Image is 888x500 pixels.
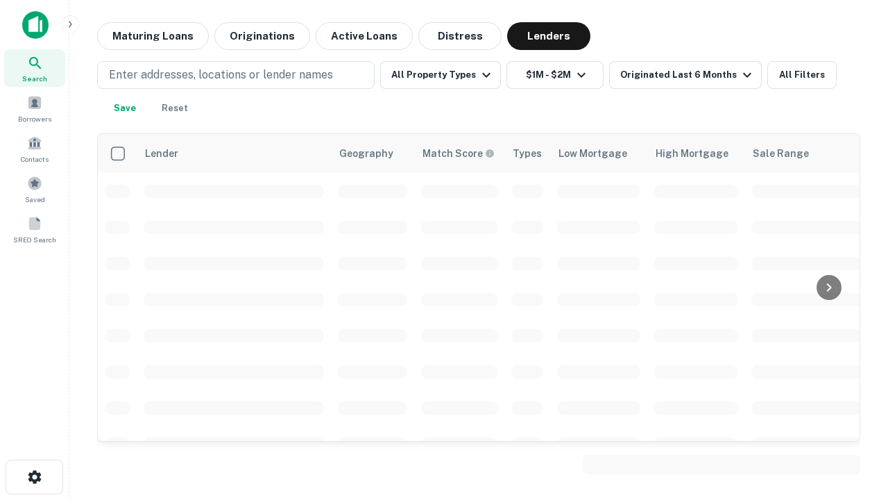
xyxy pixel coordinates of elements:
button: Distress [418,22,502,50]
button: Originations [214,22,310,50]
button: Originated Last 6 Months [609,61,762,89]
th: Lender [137,134,331,173]
span: Search [22,73,47,84]
div: Lender [145,145,178,162]
button: All Filters [767,61,837,89]
th: High Mortgage [647,134,744,173]
div: Sale Range [753,145,809,162]
span: SREO Search [13,234,56,245]
th: Geography [331,134,414,173]
div: High Mortgage [656,145,728,162]
div: Types [513,145,542,162]
button: Active Loans [316,22,413,50]
iframe: Chat Widget [819,344,888,411]
span: Contacts [21,153,49,165]
a: Saved [4,170,65,208]
a: Contacts [4,130,65,167]
th: Capitalize uses an advanced AI algorithm to match your search with the best lender. The match sco... [414,134,504,173]
button: Reset [153,94,197,122]
div: Geography [339,145,393,162]
button: Save your search to get updates of matches that match your search criteria. [103,94,147,122]
button: Lenders [507,22,590,50]
p: Enter addresses, locations or lender names [109,67,333,83]
div: Capitalize uses an advanced AI algorithm to match your search with the best lender. The match sco... [422,146,495,161]
span: Borrowers [18,113,51,124]
th: Low Mortgage [550,134,647,173]
a: SREO Search [4,210,65,248]
a: Search [4,49,65,87]
button: $1M - $2M [506,61,604,89]
th: Types [504,134,550,173]
h6: Match Score [422,146,492,161]
button: All Property Types [380,61,501,89]
img: capitalize-icon.png [22,11,49,39]
a: Borrowers [4,90,65,127]
div: Low Mortgage [558,145,627,162]
button: Enter addresses, locations or lender names [97,61,375,89]
div: Originated Last 6 Months [620,67,755,83]
th: Sale Range [744,134,869,173]
button: Maturing Loans [97,22,209,50]
span: Saved [25,194,45,205]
